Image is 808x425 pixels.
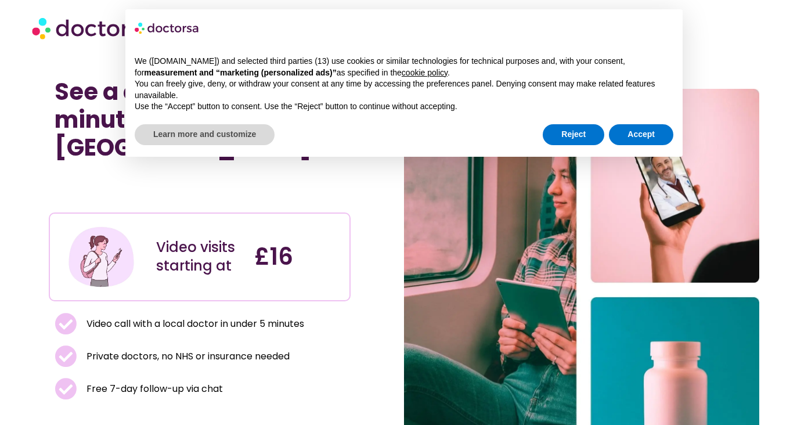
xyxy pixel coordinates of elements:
[254,243,341,271] h4: £16
[84,381,223,397] span: Free 7-day follow-up via chat
[67,222,136,291] img: Illustration depicting a young woman in a casual outfit, engaged with her smartphone. She has a p...
[135,56,673,78] p: We ([DOMAIN_NAME]) and selected third parties (13) use cookies or similar technologies for techni...
[55,173,229,187] iframe: Customer reviews powered by Trustpilot
[402,68,448,77] a: cookie policy
[609,124,673,145] button: Accept
[135,101,673,113] p: Use the “Accept” button to consent. Use the “Reject” button to continue without accepting.
[55,78,345,161] h1: See a doctor online in minutes in [GEOGRAPHIC_DATA]
[55,187,345,201] iframe: Customer reviews powered by Trustpilot
[84,316,304,332] span: Video call with a local doctor in under 5 minutes
[144,68,336,77] strong: measurement and “marketing (personalized ads)”
[135,78,673,101] p: You can freely give, deny, or withdraw your consent at any time by accessing the preferences pane...
[543,124,604,145] button: Reject
[84,348,290,365] span: Private doctors, no NHS or insurance needed
[156,238,243,275] div: Video visits starting at
[135,19,200,37] img: logo
[135,124,275,145] button: Learn more and customize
